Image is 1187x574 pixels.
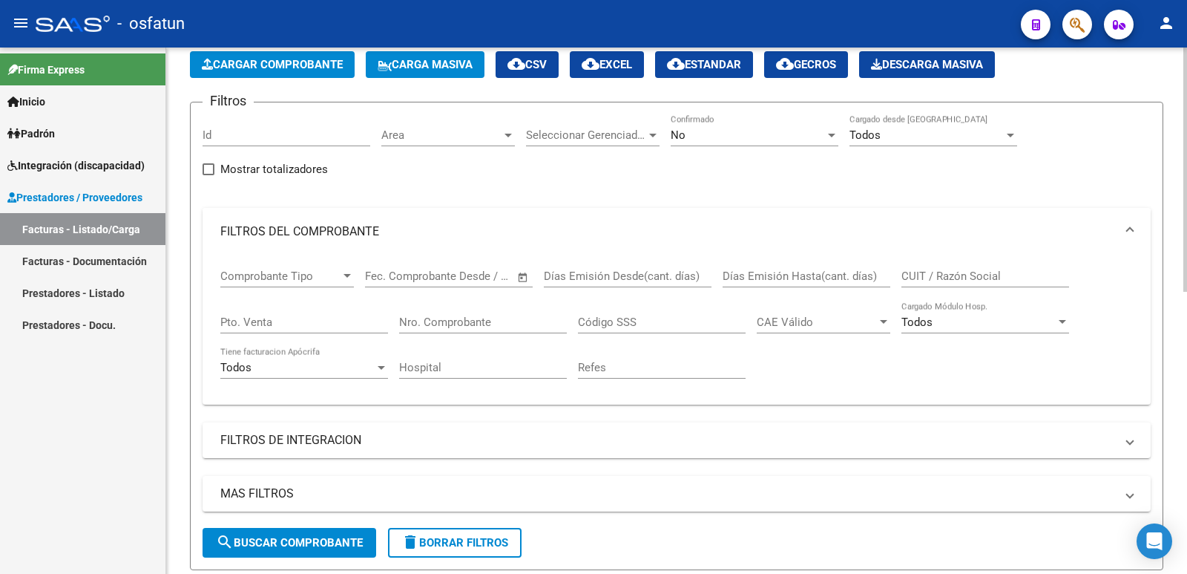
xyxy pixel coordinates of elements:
span: Inicio [7,94,45,110]
button: Buscar Comprobante [203,528,376,558]
span: Mostrar totalizadores [220,160,328,178]
mat-icon: search [216,533,234,551]
span: - osfatun [117,7,185,40]
mat-icon: person [1157,14,1175,32]
button: Carga Masiva [366,51,484,78]
mat-panel-title: FILTROS DEL COMPROBANTE [220,224,1115,240]
input: Fecha fin [438,270,510,283]
span: Prestadores / Proveedores [7,189,142,206]
span: No [671,128,685,142]
button: Estandar [655,51,753,78]
span: Buscar Comprobante [216,536,363,549]
input: Fecha inicio [365,270,425,283]
span: Comprobante Tipo [220,270,341,283]
mat-icon: menu [12,14,30,32]
button: CSV [496,51,559,78]
span: Seleccionar Gerenciador [526,128,646,142]
app-download-masive: Descarga masiva de comprobantes (adjuntos) [859,51,995,78]
span: Gecros [776,58,836,71]
mat-expansion-panel-header: FILTROS DEL COMPROBANTE [203,208,1151,255]
button: EXCEL [570,51,644,78]
span: Firma Express [7,62,85,78]
span: Cargar Comprobante [202,58,343,71]
span: Estandar [667,58,741,71]
mat-panel-title: FILTROS DE INTEGRACION [220,432,1115,449]
button: Descarga Masiva [859,51,995,78]
span: Area [381,128,502,142]
button: Cargar Comprobante [190,51,355,78]
mat-icon: cloud_download [507,55,525,73]
span: Padrón [7,125,55,142]
span: Todos [901,316,933,329]
mat-icon: cloud_download [667,55,685,73]
span: Integración (discapacidad) [7,157,145,174]
span: Descarga Masiva [871,58,983,71]
div: FILTROS DEL COMPROBANTE [203,255,1151,405]
mat-icon: cloud_download [776,55,794,73]
span: Carga Masiva [378,58,473,71]
mat-panel-title: MAS FILTROS [220,486,1115,502]
span: Borrar Filtros [401,536,508,549]
button: Open calendar [515,269,532,286]
mat-expansion-panel-header: FILTROS DE INTEGRACION [203,423,1151,458]
span: Todos [849,128,881,142]
span: EXCEL [582,58,632,71]
mat-expansion-panel-header: MAS FILTROS [203,476,1151,512]
span: Todos [220,361,251,374]
button: Borrar Filtros [388,528,522,558]
h3: Filtros [203,91,254,111]
button: Gecros [764,51,848,78]
mat-icon: delete [401,533,419,551]
span: CSV [507,58,547,71]
mat-icon: cloud_download [582,55,599,73]
span: CAE Válido [757,316,877,329]
div: Open Intercom Messenger [1137,524,1172,559]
